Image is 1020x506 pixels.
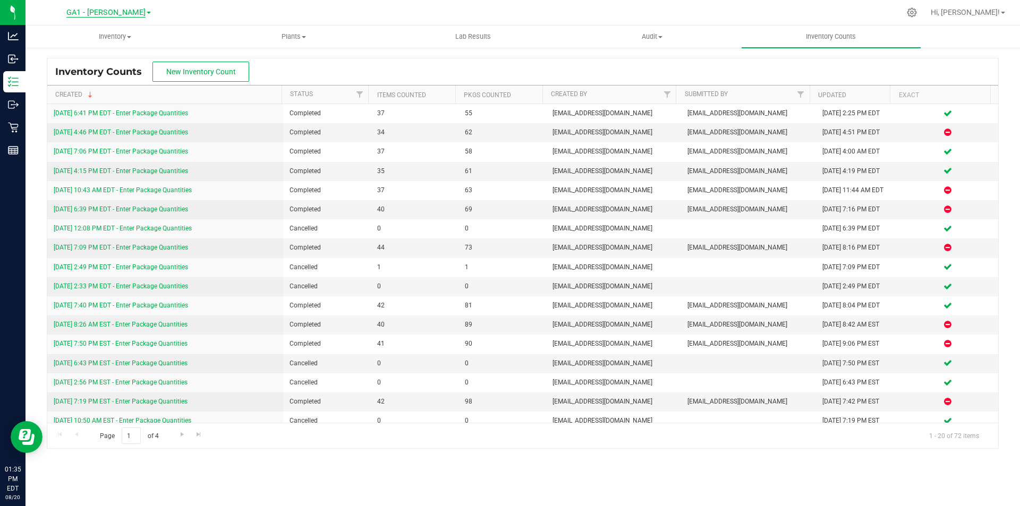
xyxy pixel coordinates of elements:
span: [EMAIL_ADDRESS][DOMAIN_NAME] [552,204,675,215]
div: [DATE] 6:43 PM EST [822,378,890,388]
span: Inventory Counts [792,32,870,41]
span: 1 - 20 of 72 items [921,427,988,443]
span: [EMAIL_ADDRESS][DOMAIN_NAME] [552,147,675,157]
span: New Inventory Count [166,67,236,76]
div: [DATE] 8:42 AM EST [822,320,890,330]
span: 73 [465,243,540,253]
span: 0 [377,378,452,388]
a: [DATE] 7:19 PM EST - Enter Package Quantities [54,398,188,405]
span: Page of 4 [91,427,167,444]
span: Completed [290,204,364,215]
div: [DATE] 9:06 PM EST [822,339,890,349]
span: [EMAIL_ADDRESS][DOMAIN_NAME] [552,378,675,388]
span: 61 [465,166,540,176]
span: Cancelled [290,358,364,368]
span: [EMAIL_ADDRESS][DOMAIN_NAME] [687,204,810,215]
span: 81 [465,301,540,311]
span: [EMAIL_ADDRESS][DOMAIN_NAME] [552,339,675,349]
span: Lab Results [441,32,505,41]
div: [DATE] 2:49 PM EDT [822,281,890,291]
a: Filter [658,85,676,104]
span: Hi, [PERSON_NAME]! [931,8,1000,16]
span: [EMAIL_ADDRESS][DOMAIN_NAME] [552,224,675,234]
span: Completed [290,320,364,330]
span: [EMAIL_ADDRESS][DOMAIN_NAME] [552,127,675,138]
a: Created [55,91,95,98]
span: [EMAIL_ADDRESS][DOMAIN_NAME] [687,301,810,311]
span: [EMAIL_ADDRESS][DOMAIN_NAME] [687,185,810,195]
span: [EMAIL_ADDRESS][DOMAIN_NAME] [552,397,675,407]
span: 41 [377,339,452,349]
span: 37 [377,147,452,157]
span: GA1 - [PERSON_NAME] [66,8,146,18]
a: Submitted By [685,90,728,98]
span: 0 [465,281,540,291]
a: Go to the next page [174,427,190,442]
a: Lab Results [384,25,563,48]
a: [DATE] 2:56 PM EST - Enter Package Quantities [54,379,188,386]
span: 0 [377,224,452,234]
span: 58 [465,147,540,157]
div: [DATE] 7:50 PM EST [822,358,890,368]
p: 01:35 PM EDT [5,465,21,493]
span: [EMAIL_ADDRESS][DOMAIN_NAME] [687,397,810,407]
a: [DATE] 4:46 PM EDT - Enter Package Quantities [54,128,188,136]
span: Completed [290,127,364,138]
span: 0 [465,358,540,368]
a: [DATE] 6:39 PM EDT - Enter Package Quantities [54,205,188,213]
input: 1 [122,427,141,444]
span: Audit [563,32,741,41]
span: 0 [465,416,540,426]
span: 63 [465,185,540,195]
inline-svg: Retail [8,122,19,133]
span: Completed [290,397,364,407]
div: [DATE] 7:09 PM EDT [822,262,890,272]
div: [DATE] 7:19 PM EST [822,416,890,426]
a: Filter [351,85,368,104]
span: 89 [465,320,540,330]
button: New Inventory Count [152,62,249,82]
span: [EMAIL_ADDRESS][DOMAIN_NAME] [687,127,810,138]
span: Completed [290,147,364,157]
div: [DATE] 8:04 PM EDT [822,301,890,311]
span: 0 [465,224,540,234]
a: Inventory [25,25,205,48]
a: Plants [205,25,384,48]
a: [DATE] 7:40 PM EDT - Enter Package Quantities [54,302,188,309]
span: Completed [290,166,364,176]
span: [EMAIL_ADDRESS][DOMAIN_NAME] [552,416,675,426]
div: [DATE] 8:16 PM EDT [822,243,890,253]
div: [DATE] 2:25 PM EDT [822,108,890,118]
span: 0 [377,358,452,368]
a: [DATE] 6:43 PM EST - Enter Package Quantities [54,359,188,367]
a: Pkgs Counted [464,91,511,99]
div: [DATE] 11:44 AM EDT [822,185,890,195]
span: 44 [377,243,452,253]
span: [EMAIL_ADDRESS][DOMAIN_NAME] [552,166,675,176]
a: Filter [792,85,810,104]
span: 0 [377,416,452,426]
span: 0 [377,281,452,291]
a: Audit [563,25,742,48]
span: Cancelled [290,281,364,291]
iframe: Resource center [11,421,42,453]
span: [EMAIL_ADDRESS][DOMAIN_NAME] [687,320,810,330]
th: Exact [890,85,990,104]
span: [EMAIL_ADDRESS][DOMAIN_NAME] [552,243,675,253]
span: 1 [465,262,540,272]
span: [EMAIL_ADDRESS][DOMAIN_NAME] [552,320,675,330]
a: Created By [551,90,587,98]
a: [DATE] 12:08 PM EDT - Enter Package Quantities [54,225,192,232]
a: [DATE] 7:50 PM EST - Enter Package Quantities [54,340,188,347]
span: [EMAIL_ADDRESS][DOMAIN_NAME] [687,243,810,253]
span: 55 [465,108,540,118]
span: 62 [465,127,540,138]
span: 37 [377,108,452,118]
a: [DATE] 10:50 AM EST - Enter Package Quantities [54,417,191,424]
span: Inventory [26,32,204,41]
span: 40 [377,204,452,215]
span: Completed [290,301,364,311]
span: 42 [377,301,452,311]
span: Completed [290,243,364,253]
a: [DATE] 2:33 PM EDT - Enter Package Quantities [54,282,188,290]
